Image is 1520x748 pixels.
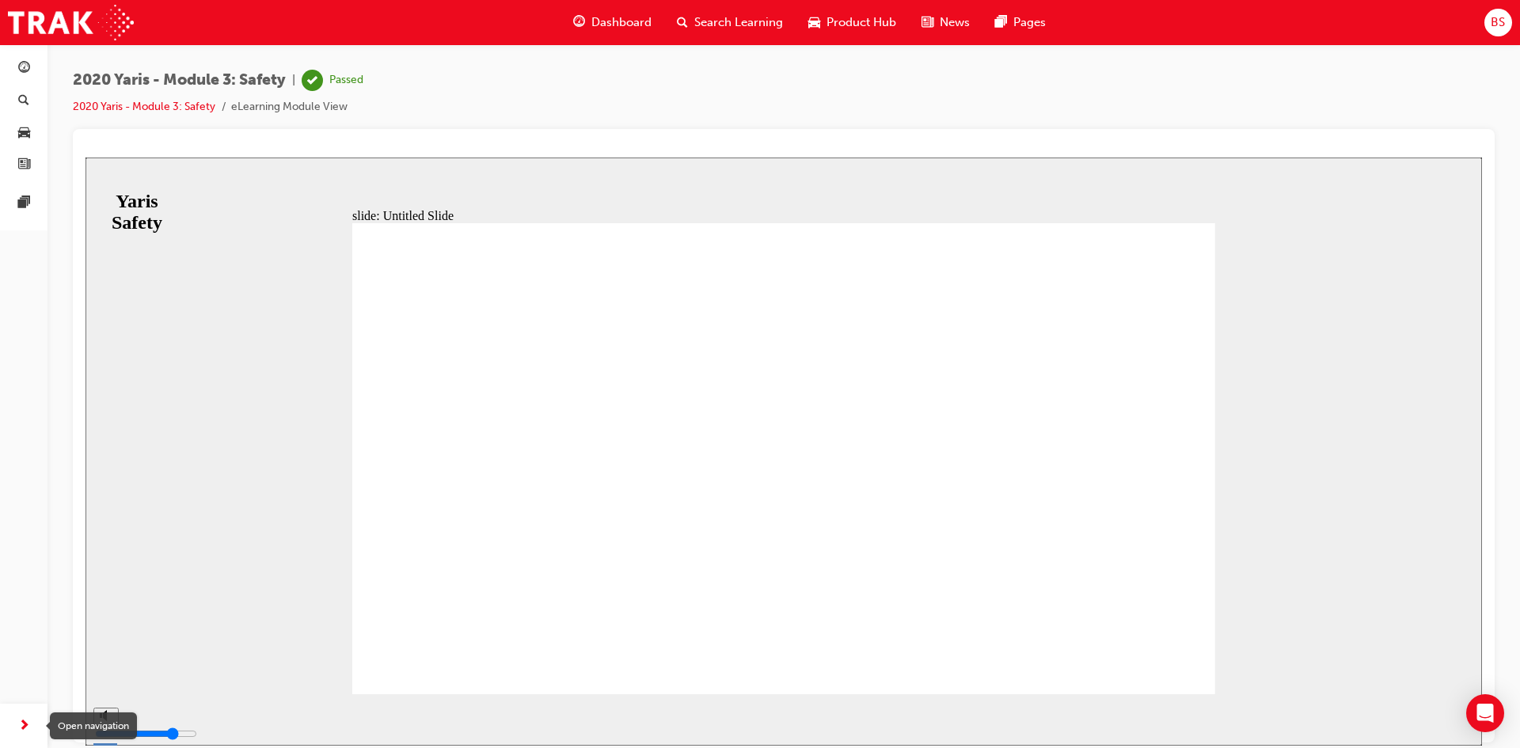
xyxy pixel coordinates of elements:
[982,6,1058,39] a: pages-iconPages
[329,73,363,88] div: Passed
[677,13,688,32] span: search-icon
[796,6,909,39] a: car-iconProduct Hub
[664,6,796,39] a: search-iconSearch Learning
[18,196,30,211] span: pages-icon
[921,13,933,32] span: news-icon
[73,71,286,89] span: 2020 Yaris - Module 3: Safety
[231,98,348,116] li: eLearning Module View
[8,550,33,568] button: volume
[50,712,137,739] div: Open navigation
[694,13,783,32] span: Search Learning
[995,13,1007,32] span: pages-icon
[1484,9,1512,36] button: BS
[1466,694,1504,732] div: Open Intercom Messenger
[826,13,896,32] span: Product Hub
[1013,13,1046,32] span: Pages
[18,158,30,173] span: news-icon
[591,13,652,32] span: Dashboard
[8,537,32,588] div: misc controls
[292,71,295,89] span: |
[8,5,134,40] img: Trak
[18,126,30,140] span: car-icon
[73,100,215,113] a: 2020 Yaris - Module 3: Safety
[560,6,664,39] a: guage-iconDashboard
[1491,13,1505,32] span: BS
[9,570,112,583] input: volume
[808,13,820,32] span: car-icon
[302,70,323,91] span: learningRecordVerb_PASS-icon
[573,13,585,32] span: guage-icon
[18,716,30,736] span: next-icon
[940,13,970,32] span: News
[909,6,982,39] a: news-iconNews
[18,62,30,76] span: guage-icon
[18,94,29,108] span: search-icon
